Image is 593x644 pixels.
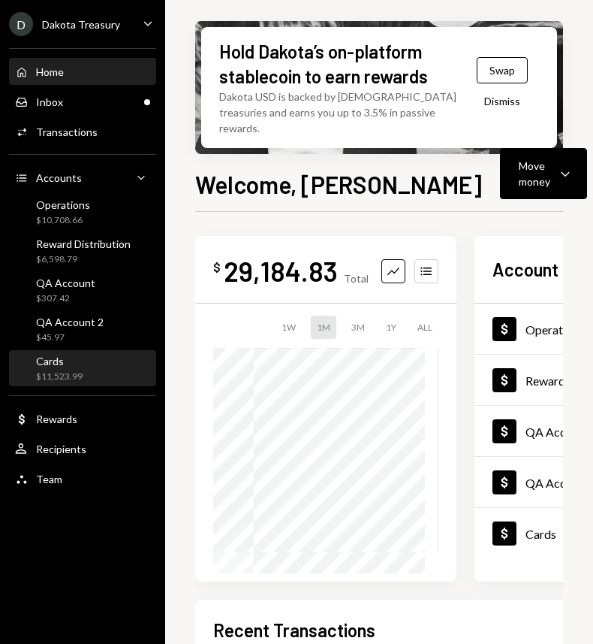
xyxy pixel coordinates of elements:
[219,89,459,136] div: Dakota USD is backed by [DEMOGRAPHIC_DATA] treasuries and earns you up to 3.5% in passive rewards.
[525,425,589,439] div: QA Account
[9,58,156,85] a: Home
[36,171,82,184] div: Accounts
[36,413,77,425] div: Rewards
[9,435,156,462] a: Recipients
[36,237,131,250] div: Reward Distribution
[36,198,90,211] div: Operations
[36,443,86,455] div: Recipients
[525,527,556,541] div: Cards
[213,260,221,275] div: $
[9,88,156,115] a: Inbox
[36,473,62,485] div: Team
[36,125,98,138] div: Transactions
[36,65,64,78] div: Home
[36,277,95,289] div: QA Account
[525,322,584,337] div: Operations
[9,194,156,230] a: Operations$10,708.66
[36,95,63,108] div: Inbox
[380,316,402,339] div: 1Y
[36,214,90,227] div: $10,708.66
[465,83,539,119] button: Dismiss
[36,292,95,305] div: $307.42
[477,57,528,83] button: Swap
[9,164,156,191] a: Accounts
[411,316,438,339] div: ALL
[519,158,550,189] div: Move money
[224,254,338,288] div: 29,184.83
[9,12,33,36] div: D
[213,618,375,642] h2: Recent Transactions
[9,118,156,145] a: Transactions
[36,316,104,328] div: QA Account 2
[311,316,336,339] div: 1M
[9,465,156,492] a: Team
[9,233,156,269] a: Reward Distribution$6,598.79
[275,316,302,339] div: 1W
[9,405,156,432] a: Rewards
[36,355,83,367] div: Cards
[42,18,120,31] div: Dakota Treasury
[9,272,156,308] a: QA Account$307.42
[9,311,156,347] a: QA Account 2$45.97
[36,370,83,383] div: $11,523.99
[9,350,156,386] a: Cards$11,523.99
[344,272,369,285] div: Total
[500,148,587,199] button: Move money
[345,316,371,339] div: 3M
[36,253,131,266] div: $6,598.79
[36,331,104,344] div: $45.97
[195,169,482,199] h1: Welcome, [PERSON_NAME]
[219,39,447,89] div: Hold Dakota’s on-platform stablecoin to earn rewards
